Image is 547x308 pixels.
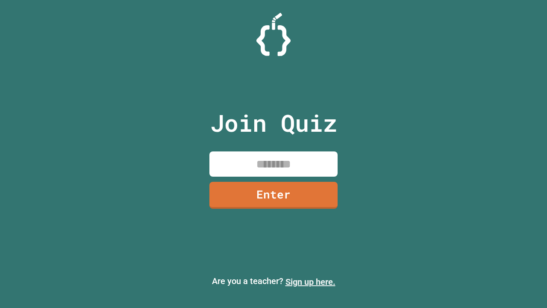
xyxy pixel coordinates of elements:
a: Enter [209,182,338,209]
p: Join Quiz [210,105,337,141]
p: Are you a teacher? [7,275,540,288]
a: Sign up here. [285,277,335,287]
img: Logo.svg [256,13,291,56]
iframe: chat widget [476,237,538,273]
iframe: chat widget [511,274,538,299]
